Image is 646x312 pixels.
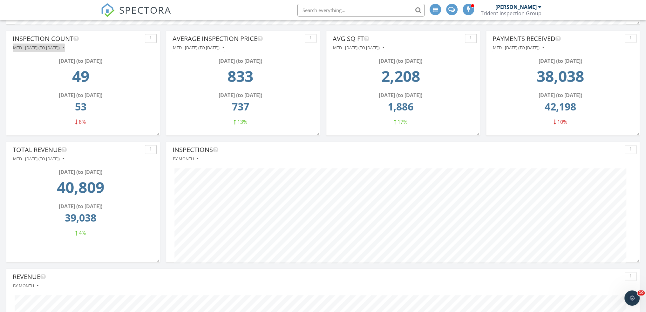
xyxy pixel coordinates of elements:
div: Revenue [13,272,622,282]
button: MTD - [DATE] (to [DATE]) [333,43,385,52]
td: 39038.02 [15,210,146,229]
input: Search everything... [297,4,425,17]
span: 10% [557,118,567,125]
td: 38038.49 [494,65,626,91]
div: [DATE] (to [DATE]) [15,91,146,99]
div: Inspection Count [13,34,142,43]
div: By month [13,283,39,288]
div: Avg Sq Ft [333,34,462,43]
span: 8% [79,118,86,125]
button: MTD - [DATE] (to [DATE]) [13,43,65,52]
td: 1886.49 [335,99,466,118]
img: The Best Home Inspection Software - Spectora [101,3,115,17]
iframe: Intercom live chat [624,290,640,306]
span: 10 [637,290,645,295]
div: MTD - [DATE] (to [DATE]) [333,45,384,50]
div: MTD - [DATE] (to [DATE]) [13,45,65,50]
span: 17% [398,118,407,125]
td: 832.84 [174,65,306,91]
td: 49 [15,65,146,91]
div: [DATE] (to [DATE]) [15,168,146,176]
span: 13% [237,118,247,125]
div: [DATE] (to [DATE]) [15,202,146,210]
button: MTD - [DATE] (to [DATE]) [493,43,545,52]
div: [DATE] (to [DATE]) [335,57,466,65]
button: MTD - [DATE] (to [DATE]) [173,43,225,52]
div: MTD - [DATE] (to [DATE]) [173,45,224,50]
div: Average Inspection Price [173,34,302,43]
span: SPECTORA [119,3,171,17]
div: By month [173,156,199,161]
div: [DATE] (to [DATE]) [174,91,306,99]
button: By month [173,155,199,163]
td: 736.57 [174,99,306,118]
div: [DATE] (to [DATE]) [15,57,146,65]
div: MTD - [DATE] (to [DATE]) [493,45,544,50]
td: 40809.16 [15,176,146,202]
div: [DATE] (to [DATE]) [174,57,306,65]
div: [DATE] (to [DATE]) [494,91,626,99]
button: By month [13,282,39,290]
span: 4% [79,229,86,236]
td: 42198.03 [494,99,626,118]
a: SPECTORA [101,9,171,22]
div: [PERSON_NAME] [495,4,537,10]
div: [DATE] (to [DATE]) [335,91,466,99]
div: Payments Received [493,34,622,43]
div: MTD - [DATE] (to [DATE]) [13,156,65,161]
button: MTD - [DATE] (to [DATE]) [13,155,65,163]
td: 2207.67 [335,65,466,91]
div: [DATE] (to [DATE]) [494,57,626,65]
div: Total Revenue [13,145,142,155]
td: 53 [15,99,146,118]
div: Trident Inspection Group [481,10,541,17]
div: Inspections [173,145,622,155]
